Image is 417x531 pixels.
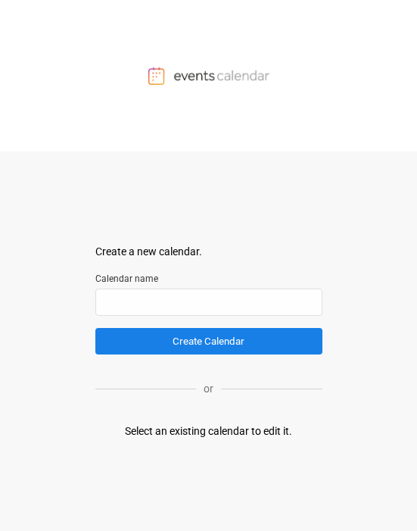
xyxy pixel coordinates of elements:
[95,328,322,355] button: Create Calendar
[95,272,322,286] label: Calendar name
[196,381,221,397] p: or
[95,244,322,260] div: Create a new calendar.
[148,67,269,85] img: Events Calendar
[125,423,292,439] div: Select an existing calendar to edit it.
